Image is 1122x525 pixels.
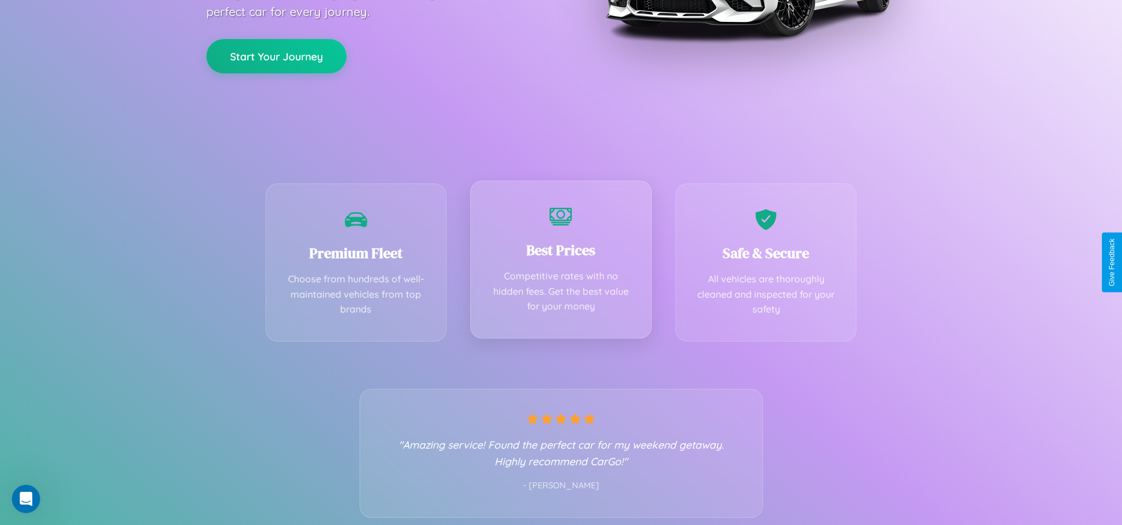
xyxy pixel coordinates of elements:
p: All vehicles are thoroughly cleaned and inspected for your safety [694,272,839,317]
p: - [PERSON_NAME] [384,478,739,494]
p: Competitive rates with no hidden fees. Get the best value for your money [489,269,633,314]
p: Choose from hundreds of well-maintained vehicles from top brands [284,272,429,317]
button: Start Your Journey [206,39,347,73]
iframe: Intercom live chat [12,485,40,513]
div: Give Feedback [1108,239,1116,286]
h3: Premium Fleet [284,243,429,263]
h3: Safe & Secure [694,243,839,263]
p: "Amazing service! Found the perfect car for my weekend getaway. Highly recommend CarGo!" [384,436,739,469]
h3: Best Prices [489,240,633,260]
